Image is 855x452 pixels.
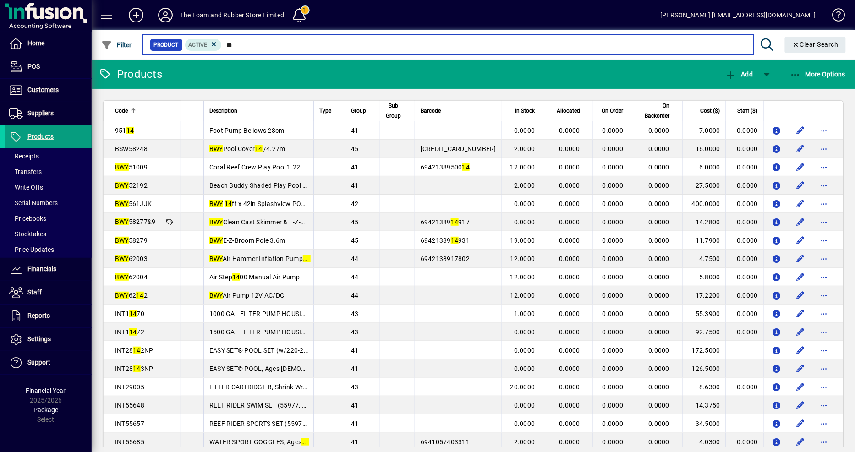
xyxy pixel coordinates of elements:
[421,255,470,262] span: 6942138917802
[27,335,51,343] span: Settings
[115,182,148,189] span: 52192
[462,163,470,171] em: 14
[559,127,581,134] span: 0.0000
[351,145,359,152] span: 45
[301,438,309,446] em: 14
[303,255,311,262] em: 14
[603,182,624,189] span: 0.0000
[27,265,56,272] span: Financials
[557,106,580,116] span: Allocated
[209,145,223,152] em: BWY
[682,140,726,158] td: 16.0000
[793,233,808,248] button: Edit
[793,343,808,358] button: Edit
[351,255,359,262] span: 44
[115,163,129,171] em: BWY
[726,195,763,213] td: 0.0000
[649,255,670,262] span: 0.0000
[793,160,808,174] button: Edit
[209,365,375,372] span: EASY SET® POOL, Ages [DEMOGRAPHIC_DATA]+ 13'x33
[209,402,402,409] span: REEF RIDER SWIM SET (55977, 55928), Ages +, Clam Shell Pack
[351,328,359,336] span: 43
[514,200,535,207] span: 0.0000
[649,402,670,409] span: 0.0000
[514,218,535,226] span: 0.0000
[793,361,808,376] button: Edit
[603,163,624,171] span: 0.0000
[603,365,624,372] span: 0.0000
[559,328,581,336] span: 0.0000
[726,268,763,286] td: 0.0000
[510,163,535,171] span: 12.0000
[351,182,359,189] span: 41
[5,305,92,327] a: Reports
[510,255,535,262] span: 12.0000
[209,218,313,226] span: Clean Cast Skimmer & E-Z-Pole
[726,176,763,195] td: 0.0000
[115,292,129,299] em: BWY
[793,306,808,321] button: Edit
[115,163,148,171] span: 51009
[649,145,670,152] span: 0.0000
[682,121,726,140] td: 7.0000
[5,79,92,102] a: Customers
[514,145,535,152] span: 2.0000
[554,106,589,116] div: Allocated
[682,433,726,451] td: 4.0300
[27,359,50,366] span: Support
[9,168,42,175] span: Transfers
[126,127,134,134] em: 14
[33,406,58,414] span: Package
[115,218,156,225] span: 58277&9
[421,106,441,116] span: Barcode
[682,341,726,359] td: 172.5000
[510,273,535,281] span: 12.0000
[603,383,624,391] span: 0.0000
[115,365,153,372] span: INT28 3NP
[209,255,332,262] span: Air Hammer Inflation Pump "/36cm
[603,200,624,207] span: 0.0000
[351,383,359,391] span: 43
[559,200,581,207] span: 0.0000
[115,106,175,116] div: Code
[603,273,624,281] span: 0.0000
[726,121,763,140] td: 0.0000
[9,246,54,253] span: Price Updates
[825,2,844,32] a: Knowledge Base
[559,255,581,262] span: 0.0000
[603,347,624,354] span: 0.0000
[5,328,92,351] a: Settings
[682,305,726,323] td: 55.3900
[9,184,43,191] span: Write Offs
[603,218,624,226] span: 0.0000
[154,40,179,49] span: Product
[421,438,470,446] span: 6941057403311
[9,152,39,160] span: Receipts
[5,180,92,195] a: Write Offs
[5,102,92,125] a: Suppliers
[27,39,44,47] span: Home
[785,37,846,53] button: Clear
[5,32,92,55] a: Home
[603,328,624,336] span: 0.0000
[793,123,808,138] button: Edit
[738,106,758,116] span: Staff ($)
[603,292,624,299] span: 0.0000
[603,402,624,409] span: 0.0000
[209,292,223,299] em: BWY
[726,140,763,158] td: 0.0000
[603,127,624,134] span: 0.0000
[603,255,624,262] span: 0.0000
[27,289,42,296] span: Staff
[649,127,670,134] span: 0.0000
[817,123,832,138] button: More options
[559,237,581,244] span: 0.0000
[209,237,285,244] span: E-Z-Broom Pole 3.6m
[351,218,359,226] span: 45
[115,383,144,391] span: INT29005
[209,255,223,262] em: BWY
[514,328,535,336] span: 0.0000
[351,310,359,317] span: 43
[209,237,223,244] em: BWY
[209,310,358,317] span: 1000 GAL FILTER PUMP HOUSING & MOTOR 230V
